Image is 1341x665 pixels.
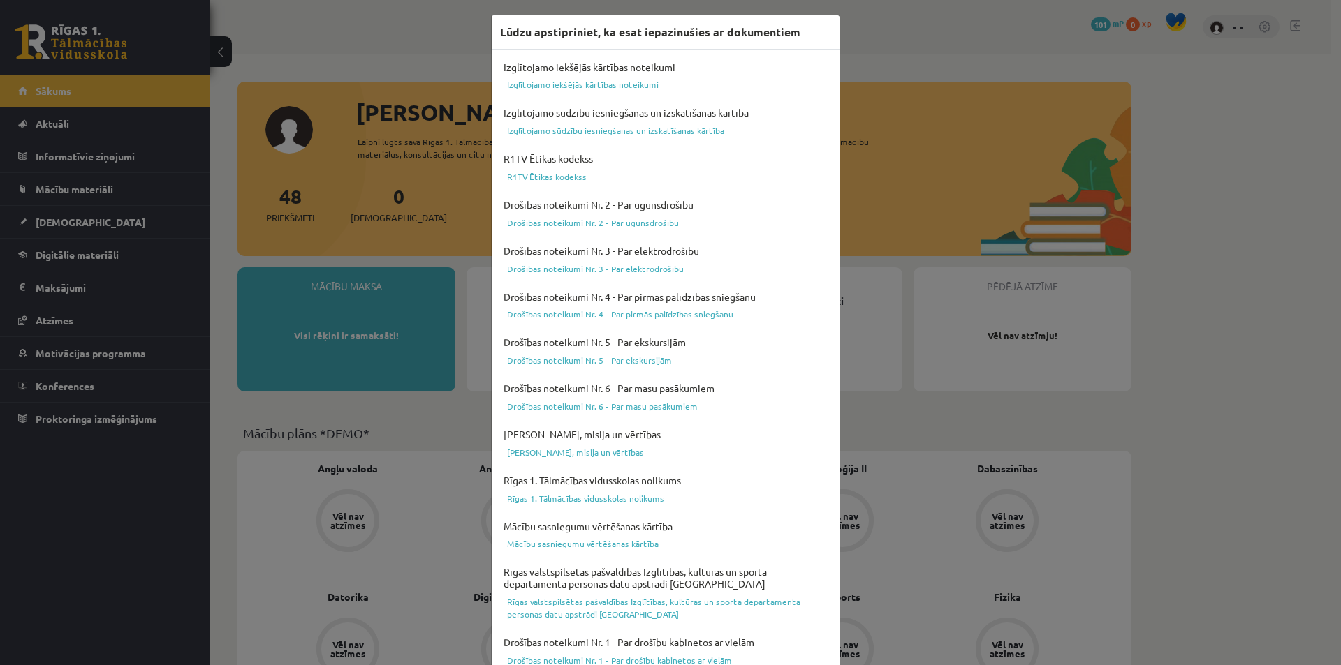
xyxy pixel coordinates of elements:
a: R1TV Ētikas kodekss [500,168,831,185]
a: Rīgas 1. Tālmācības vidusskolas nolikums [500,490,831,507]
h4: Izglītojamo iekšējās kārtības noteikumi [500,58,831,77]
a: Rīgas valstspilsētas pašvaldības Izglītības, kultūras un sporta departamenta personas datu apstrā... [500,593,831,622]
a: Drošības noteikumi Nr. 6 - Par masu pasākumiem [500,398,831,414]
a: Drošības noteikumi Nr. 2 - Par ugunsdrošību [500,214,831,231]
h4: Rīgas valstspilsētas pašvaldības Izglītības, kultūras un sporta departamenta personas datu apstrā... [500,562,831,593]
h4: Drošības noteikumi Nr. 2 - Par ugunsdrošību [500,195,831,214]
a: Izglītojamo iekšējās kārtības noteikumi [500,76,831,93]
h4: Drošības noteikumi Nr. 3 - Par elektrodrošību [500,241,831,260]
h4: Izglītojamo sūdzību iesniegšanas un izskatīšanas kārtība [500,103,831,122]
h3: Lūdzu apstipriniet, ka esat iepazinušies ar dokumentiem [500,24,800,40]
h4: Mācību sasniegumu vērtēšanas kārtība [500,517,831,536]
h4: Rīgas 1. Tālmācības vidusskolas nolikums [500,471,831,490]
a: Mācību sasniegumu vērtēšanas kārtība [500,535,831,552]
h4: [PERSON_NAME], misija un vērtības [500,425,831,444]
h4: Drošības noteikumi Nr. 5 - Par ekskursijām [500,333,831,352]
h4: Drošības noteikumi Nr. 6 - Par masu pasākumiem [500,379,831,398]
h4: R1TV Ētikas kodekss [500,149,831,168]
a: Drošības noteikumi Nr. 5 - Par ekskursijām [500,352,831,368]
h4: Drošības noteikumi Nr. 1 - Par drošību kabinetos ar vielām [500,633,831,652]
a: Drošības noteikumi Nr. 4 - Par pirmās palīdzības sniegšanu [500,306,831,322]
a: Drošības noteikumi Nr. 3 - Par elektrodrošību [500,260,831,277]
a: [PERSON_NAME], misija un vērtības [500,444,831,461]
h4: Drošības noteikumi Nr. 4 - Par pirmās palīdzības sniegšanu [500,287,831,306]
a: Izglītojamo sūdzību iesniegšanas un izskatīšanas kārtība [500,122,831,139]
